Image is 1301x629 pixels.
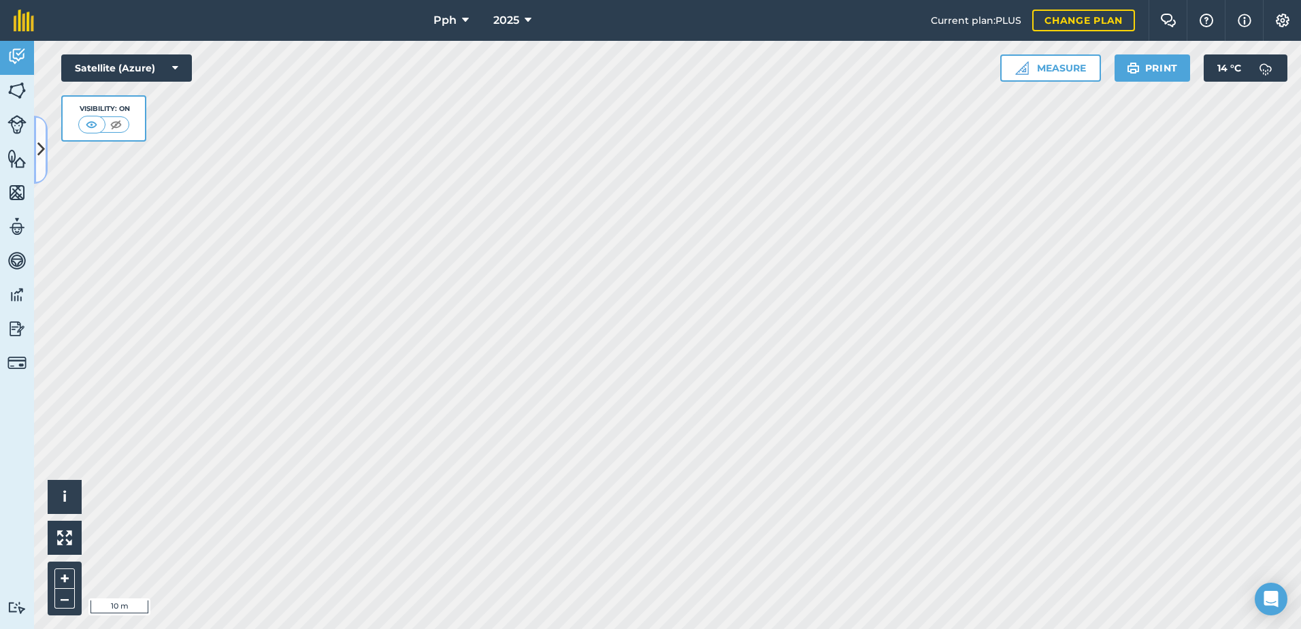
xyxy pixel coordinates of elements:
img: svg+xml;base64,PHN2ZyB4bWxucz0iaHR0cDovL3d3dy53My5vcmcvMjAwMC9zdmciIHdpZHRoPSI1NiIgaGVpZ2h0PSI2MC... [7,148,27,169]
img: svg+xml;base64,PD94bWwgdmVyc2lvbj0iMS4wIiBlbmNvZGluZz0idXRmLTgiPz4KPCEtLSBHZW5lcmF0b3I6IEFkb2JlIE... [7,115,27,134]
button: – [54,589,75,609]
button: 14 °C [1204,54,1287,82]
img: svg+xml;base64,PHN2ZyB4bWxucz0iaHR0cDovL3d3dy53My5vcmcvMjAwMC9zdmciIHdpZHRoPSI1MCIgaGVpZ2h0PSI0MC... [108,118,125,131]
img: svg+xml;base64,PD94bWwgdmVyc2lvbj0iMS4wIiBlbmNvZGluZz0idXRmLTgiPz4KPCEtLSBHZW5lcmF0b3I6IEFkb2JlIE... [7,216,27,237]
button: + [54,568,75,589]
button: Measure [1000,54,1101,82]
img: svg+xml;base64,PD94bWwgdmVyc2lvbj0iMS4wIiBlbmNvZGluZz0idXRmLTgiPz4KPCEtLSBHZW5lcmF0b3I6IEFkb2JlIE... [7,285,27,305]
img: Ruler icon [1015,61,1029,75]
img: svg+xml;base64,PHN2ZyB4bWxucz0iaHR0cDovL3d3dy53My5vcmcvMjAwMC9zdmciIHdpZHRoPSI1MCIgaGVpZ2h0PSI0MC... [83,118,100,131]
div: Visibility: On [78,103,130,114]
img: svg+xml;base64,PD94bWwgdmVyc2lvbj0iMS4wIiBlbmNvZGluZz0idXRmLTgiPz4KPCEtLSBHZW5lcmF0b3I6IEFkb2JlIE... [7,319,27,339]
button: i [48,480,82,514]
span: Pph [433,12,457,29]
img: svg+xml;base64,PD94bWwgdmVyc2lvbj0iMS4wIiBlbmNvZGluZz0idXRmLTgiPz4KPCEtLSBHZW5lcmF0b3I6IEFkb2JlIE... [7,251,27,271]
img: svg+xml;base64,PD94bWwgdmVyc2lvbj0iMS4wIiBlbmNvZGluZz0idXRmLTgiPz4KPCEtLSBHZW5lcmF0b3I6IEFkb2JlIE... [1252,54,1279,82]
img: A cog icon [1274,14,1291,27]
img: svg+xml;base64,PHN2ZyB4bWxucz0iaHR0cDovL3d3dy53My5vcmcvMjAwMC9zdmciIHdpZHRoPSI1NiIgaGVpZ2h0PSI2MC... [7,80,27,101]
img: svg+xml;base64,PHN2ZyB4bWxucz0iaHR0cDovL3d3dy53My5vcmcvMjAwMC9zdmciIHdpZHRoPSIxNyIgaGVpZ2h0PSIxNy... [1238,12,1251,29]
button: Print [1115,54,1191,82]
span: 14 ° C [1217,54,1241,82]
span: Current plan : PLUS [931,13,1021,28]
img: svg+xml;base64,PD94bWwgdmVyc2lvbj0iMS4wIiBlbmNvZGluZz0idXRmLTgiPz4KPCEtLSBHZW5lcmF0b3I6IEFkb2JlIE... [7,353,27,372]
img: svg+xml;base64,PD94bWwgdmVyc2lvbj0iMS4wIiBlbmNvZGluZz0idXRmLTgiPz4KPCEtLSBHZW5lcmF0b3I6IEFkb2JlIE... [7,46,27,67]
img: fieldmargin Logo [14,10,34,31]
div: Open Intercom Messenger [1255,583,1287,615]
a: Change plan [1032,10,1135,31]
img: svg+xml;base64,PHN2ZyB4bWxucz0iaHR0cDovL3d3dy53My5vcmcvMjAwMC9zdmciIHdpZHRoPSI1NiIgaGVpZ2h0PSI2MC... [7,182,27,203]
img: Four arrows, one pointing top left, one top right, one bottom right and the last bottom left [57,530,72,545]
img: A question mark icon [1198,14,1215,27]
span: 2025 [493,12,519,29]
button: Satellite (Azure) [61,54,192,82]
span: i [63,488,67,505]
img: svg+xml;base64,PD94bWwgdmVyc2lvbj0iMS4wIiBlbmNvZGluZz0idXRmLTgiPz4KPCEtLSBHZW5lcmF0b3I6IEFkb2JlIE... [7,601,27,614]
img: svg+xml;base64,PHN2ZyB4bWxucz0iaHR0cDovL3d3dy53My5vcmcvMjAwMC9zdmciIHdpZHRoPSIxOSIgaGVpZ2h0PSIyNC... [1127,60,1140,76]
img: Two speech bubbles overlapping with the left bubble in the forefront [1160,14,1176,27]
